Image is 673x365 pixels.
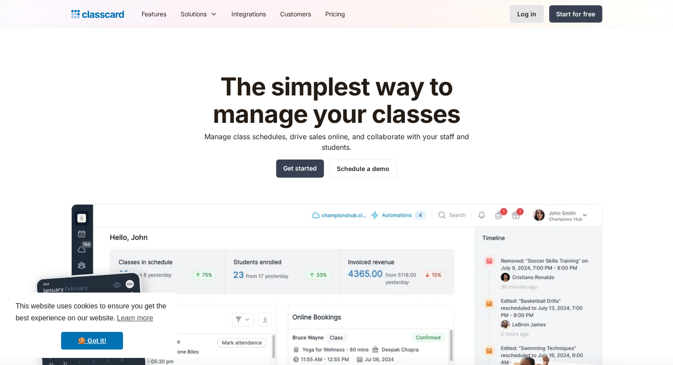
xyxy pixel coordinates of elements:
[273,4,318,24] a: Customers
[556,9,595,19] div: Start for free
[173,4,224,24] div: Solutions
[196,73,477,128] h1: The simplest way to manage your classes
[7,293,177,358] div: cookieconsent
[510,5,544,23] a: Log in
[329,160,397,178] a: Schedule a demo
[276,160,324,178] a: Get started
[71,8,124,20] a: home
[115,312,154,325] a: learn more about cookies
[135,4,173,24] a: Features
[517,9,536,19] div: Log in
[61,332,123,350] a: dismiss cookie message
[196,131,477,152] p: Manage class schedules, drive sales online, and collaborate with your staff and students.
[318,4,352,24] a: Pricing
[15,301,169,325] span: This website uses cookies to ensure you get the best experience on our website.
[181,9,207,19] div: Solutions
[224,4,273,24] a: Integrations
[549,5,602,23] a: Start for free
